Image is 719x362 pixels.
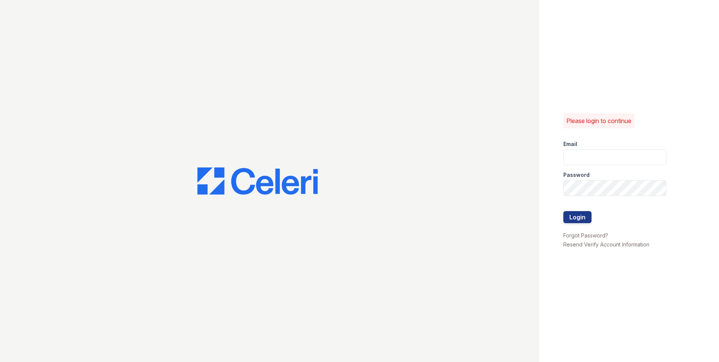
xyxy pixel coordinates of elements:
p: Please login to continue [566,116,631,125]
button: Login [563,211,592,223]
label: Email [563,140,577,148]
label: Password [563,171,590,179]
a: Forgot Password? [563,232,608,239]
img: CE_Logo_Blue-a8612792a0a2168367f1c8372b55b34899dd931a85d93a1a3d3e32e68fde9ad4.png [197,167,318,195]
a: Resend Verify Account Information [563,241,649,248]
